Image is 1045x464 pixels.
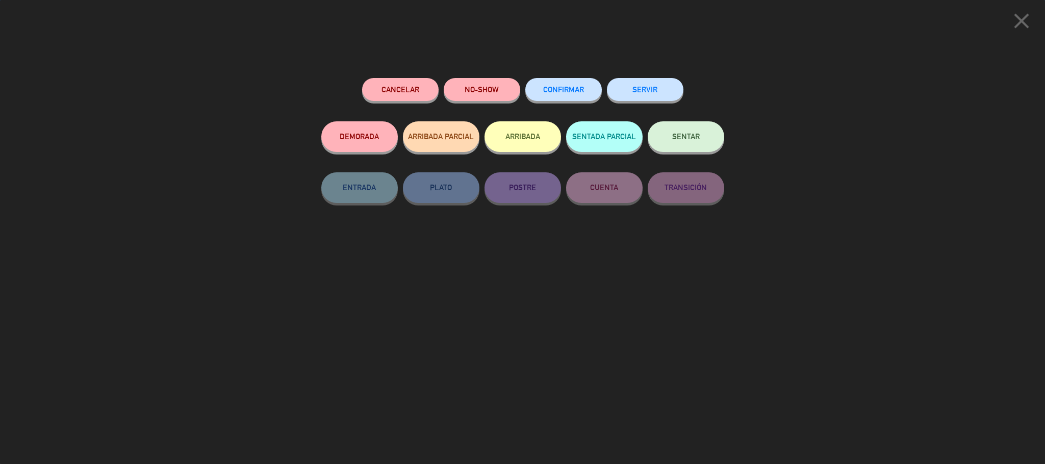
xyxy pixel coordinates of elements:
[525,78,602,101] button: CONFIRMAR
[321,121,398,152] button: DEMORADA
[403,172,479,203] button: PLATO
[403,121,479,152] button: ARRIBADA PARCIAL
[543,85,584,94] span: CONFIRMAR
[1006,8,1037,38] button: close
[607,78,683,101] button: SERVIR
[321,172,398,203] button: ENTRADA
[566,121,643,152] button: SENTADA PARCIAL
[566,172,643,203] button: CUENTA
[408,132,474,141] span: ARRIBADA PARCIAL
[648,121,724,152] button: SENTAR
[648,172,724,203] button: TRANSICIÓN
[444,78,520,101] button: NO-SHOW
[672,132,700,141] span: SENTAR
[1009,8,1034,34] i: close
[362,78,439,101] button: Cancelar
[485,121,561,152] button: ARRIBADA
[485,172,561,203] button: POSTRE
